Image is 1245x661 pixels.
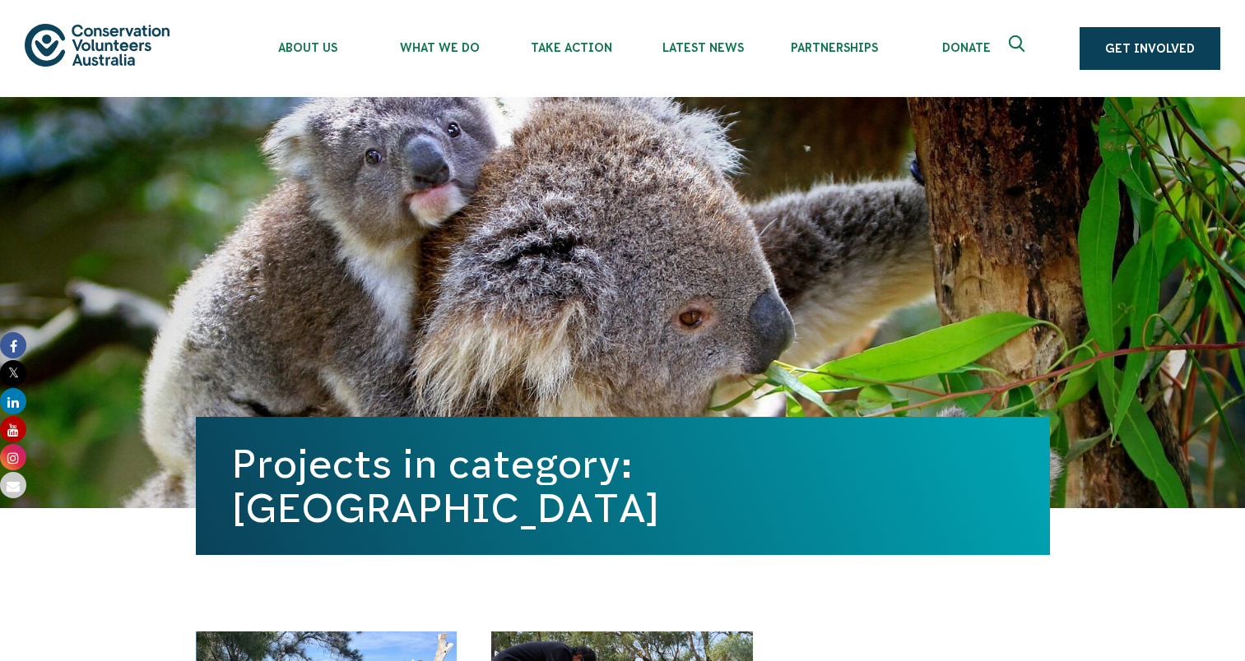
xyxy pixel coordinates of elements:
[900,41,1032,54] span: Donate
[505,41,637,54] span: Take Action
[999,29,1038,68] button: Expand search box Close search box
[25,24,170,66] img: logo.svg
[1009,35,1029,62] span: Expand search box
[1080,27,1220,70] a: Get Involved
[374,41,505,54] span: What We Do
[242,41,374,54] span: About Us
[769,41,900,54] span: Partnerships
[232,441,1014,530] h1: Projects in category: [GEOGRAPHIC_DATA]
[637,41,769,54] span: Latest News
